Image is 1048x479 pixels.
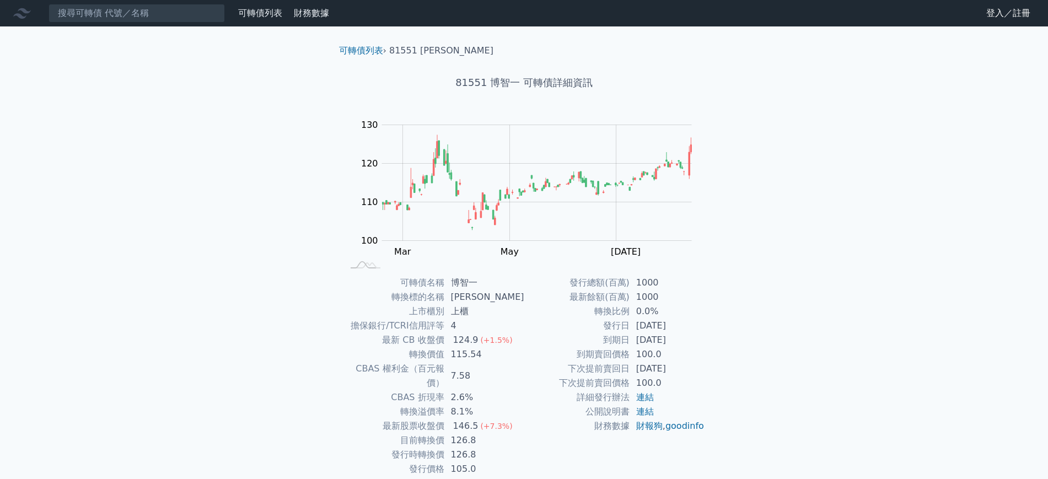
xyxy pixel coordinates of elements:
[361,197,378,207] tspan: 110
[343,290,444,304] td: 轉換標的名稱
[524,362,630,376] td: 下次提前賣回日
[238,8,282,18] a: 可轉債列表
[524,419,630,433] td: 財務數據
[361,120,378,130] tspan: 130
[630,333,705,347] td: [DATE]
[343,319,444,333] td: 擔保銀行/TCRI信用評等
[480,422,512,430] span: (+7.3%)
[524,376,630,390] td: 下次提前賣回價格
[444,362,524,390] td: 7.58
[339,45,383,56] a: 可轉債列表
[630,290,705,304] td: 1000
[294,8,329,18] a: 財務數據
[444,347,524,362] td: 115.54
[444,433,524,448] td: 126.8
[977,4,1039,22] a: 登入／註冊
[524,276,630,290] td: 發行總額(百萬)
[524,405,630,419] td: 公開說明書
[611,246,641,257] tspan: [DATE]
[361,235,378,246] tspan: 100
[524,333,630,347] td: 到期日
[524,390,630,405] td: 詳細發行辦法
[630,376,705,390] td: 100.0
[356,120,708,257] g: Chart
[343,276,444,290] td: 可轉債名稱
[630,319,705,333] td: [DATE]
[630,347,705,362] td: 100.0
[665,421,704,431] a: goodinfo
[339,44,386,57] li: ›
[451,419,481,433] div: 146.5
[343,433,444,448] td: 目前轉換價
[343,462,444,476] td: 發行價格
[630,276,705,290] td: 1000
[389,44,493,57] li: 81551 [PERSON_NAME]
[630,419,705,433] td: ,
[343,448,444,462] td: 發行時轉換價
[524,290,630,304] td: 最新餘額(百萬)
[501,246,519,257] tspan: May
[636,392,654,402] a: 連結
[330,75,718,90] h1: 81551 博智一 可轉債詳細資訊
[524,347,630,362] td: 到期賣回價格
[444,462,524,476] td: 105.0
[444,390,524,405] td: 2.6%
[343,390,444,405] td: CBAS 折現率
[444,319,524,333] td: 4
[444,405,524,419] td: 8.1%
[636,406,654,417] a: 連結
[444,304,524,319] td: 上櫃
[480,336,512,345] span: (+1.5%)
[343,304,444,319] td: 上市櫃別
[343,405,444,419] td: 轉換溢價率
[636,421,663,431] a: 財報狗
[394,246,411,257] tspan: Mar
[343,347,444,362] td: 轉換價值
[361,158,378,169] tspan: 120
[451,333,481,347] div: 124.9
[524,304,630,319] td: 轉換比例
[630,362,705,376] td: [DATE]
[524,319,630,333] td: 發行日
[444,290,524,304] td: [PERSON_NAME]
[343,362,444,390] td: CBAS 權利金（百元報價）
[49,4,225,23] input: 搜尋可轉債 代號／名稱
[444,448,524,462] td: 126.8
[444,276,524,290] td: 博智一
[343,419,444,433] td: 最新股票收盤價
[630,304,705,319] td: 0.0%
[343,333,444,347] td: 最新 CB 收盤價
